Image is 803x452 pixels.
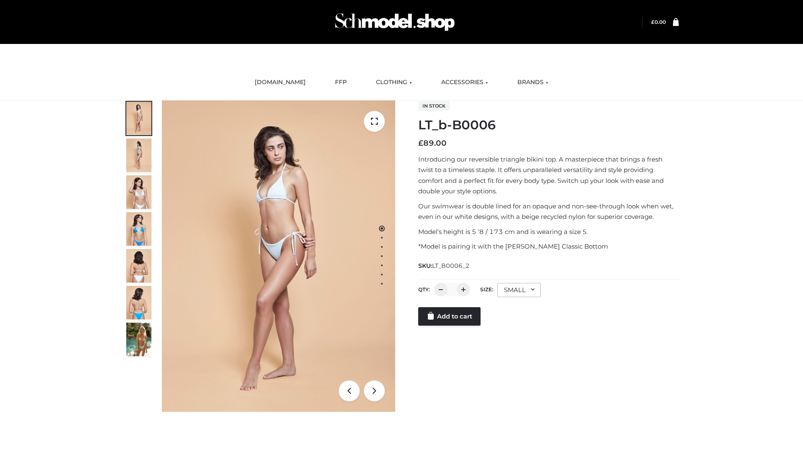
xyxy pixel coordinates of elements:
[370,73,418,92] a: CLOTHING
[418,154,679,197] p: Introducing our reversible triangle bikini top. A masterpiece that brings a fresh twist to a time...
[418,261,471,271] span: SKU:
[651,19,666,25] a: £0.00
[126,212,151,246] img: ArielClassicBikiniTop_CloudNine_AzureSky_OW114ECO_4-scaled.jpg
[497,283,541,297] div: SMALL
[126,102,151,135] img: ArielClassicBikiniTop_CloudNine_AzureSky_OW114ECO_1-scaled.jpg
[651,19,666,25] bdi: 0.00
[418,286,430,293] label: QTY:
[432,262,470,270] span: LT_B0006_2
[418,139,423,148] span: £
[418,241,679,252] p: *Model is pairing it with the [PERSON_NAME] Classic Bottom
[418,307,481,326] a: Add to cart
[418,139,447,148] bdi: 89.00
[126,175,151,209] img: ArielClassicBikiniTop_CloudNine_AzureSky_OW114ECO_3-scaled.jpg
[418,118,679,133] h1: LT_b-B0006
[651,19,655,25] span: £
[480,286,493,293] label: Size:
[511,73,555,92] a: BRANDS
[329,73,353,92] a: FFP
[248,73,312,92] a: [DOMAIN_NAME]
[332,5,458,39] img: Schmodel Admin 964
[418,226,679,237] p: Model’s height is 5 ‘8 / 173 cm and is wearing a size S.
[162,100,395,412] img: LT_b-B0006
[126,139,151,172] img: ArielClassicBikiniTop_CloudNine_AzureSky_OW114ECO_2-scaled.jpg
[126,249,151,282] img: ArielClassicBikiniTop_CloudNine_AzureSky_OW114ECO_7-scaled.jpg
[418,201,679,222] p: Our swimwear is double lined for an opaque and non-see-through look when wet, even in our white d...
[418,101,450,111] span: In stock
[126,286,151,319] img: ArielClassicBikiniTop_CloudNine_AzureSky_OW114ECO_8-scaled.jpg
[126,323,151,356] img: Arieltop_CloudNine_AzureSky2.jpg
[435,73,494,92] a: ACCESSORIES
